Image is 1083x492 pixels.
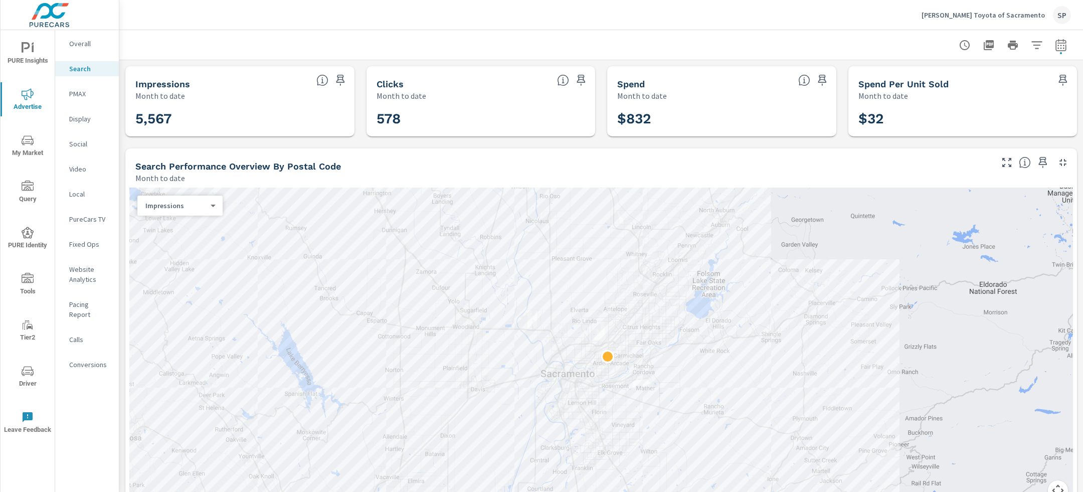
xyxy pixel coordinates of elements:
span: Save this to your personalized report [332,72,348,88]
div: Search [55,61,119,76]
div: Impressions [137,201,215,211]
h3: 5,567 [135,110,344,127]
p: PureCars TV [69,214,111,224]
span: The number of times an ad was clicked by a consumer. [557,74,569,86]
div: Display [55,111,119,126]
div: Video [55,161,119,177]
p: Month to date [858,90,908,102]
span: Driver [4,365,52,390]
span: The number of times an ad was shown on your behalf. [316,74,328,86]
h3: $32 [858,110,1067,127]
span: Tools [4,273,52,297]
p: Month to date [617,90,667,102]
p: Fixed Ops [69,239,111,249]
div: Calls [55,332,119,347]
p: Month to date [135,90,185,102]
h5: Impressions [135,79,190,89]
p: Impressions [145,201,207,210]
div: Conversions [55,357,119,372]
p: Calls [69,335,111,345]
span: The amount of money spent on advertising during the period. [798,74,810,86]
h5: Clicks [377,79,404,89]
p: Website Analytics [69,264,111,284]
span: Save this to your personalized report [1055,72,1071,88]
span: Save this to your personalized report [1035,154,1051,171]
span: My Market [4,134,52,159]
span: Advertise [4,88,52,113]
h5: Spend Per Unit Sold [858,79,949,89]
span: Tier2 [4,319,52,344]
button: Make Fullscreen [999,154,1015,171]
h5: Search Performance Overview By Postal Code [135,161,341,172]
p: Display [69,114,111,124]
p: Social [69,139,111,149]
div: nav menu [1,30,55,445]
span: PURE Identity [4,227,52,251]
div: Overall [55,36,119,51]
p: PMAX [69,89,111,99]
div: Pacing Report [55,297,119,322]
p: [PERSON_NAME] Toyota of Sacramento [922,11,1045,20]
p: Month to date [377,90,426,102]
h3: 578 [377,110,586,127]
div: SP [1053,6,1071,24]
button: Select Date Range [1051,35,1071,55]
div: Website Analytics [55,262,119,287]
div: PMAX [55,86,119,101]
span: Leave Feedback [4,411,52,436]
h3: $832 [617,110,826,127]
div: Local [55,187,119,202]
span: Understand Search performance data by postal code. Individual postal codes can be selected and ex... [1019,156,1031,169]
p: Conversions [69,360,111,370]
button: Apply Filters [1027,35,1047,55]
p: Local [69,189,111,199]
span: Query [4,181,52,205]
div: Fixed Ops [55,237,119,252]
div: PureCars TV [55,212,119,227]
p: Overall [69,39,111,49]
span: Save this to your personalized report [573,72,589,88]
p: Video [69,164,111,174]
p: Search [69,64,111,74]
p: Pacing Report [69,299,111,319]
button: Minimize Widget [1055,154,1071,171]
div: Social [55,136,119,151]
span: Save this to your personalized report [814,72,830,88]
span: PURE Insights [4,42,52,67]
button: Print Report [1003,35,1023,55]
h5: Spend [617,79,645,89]
p: Month to date [135,172,185,184]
